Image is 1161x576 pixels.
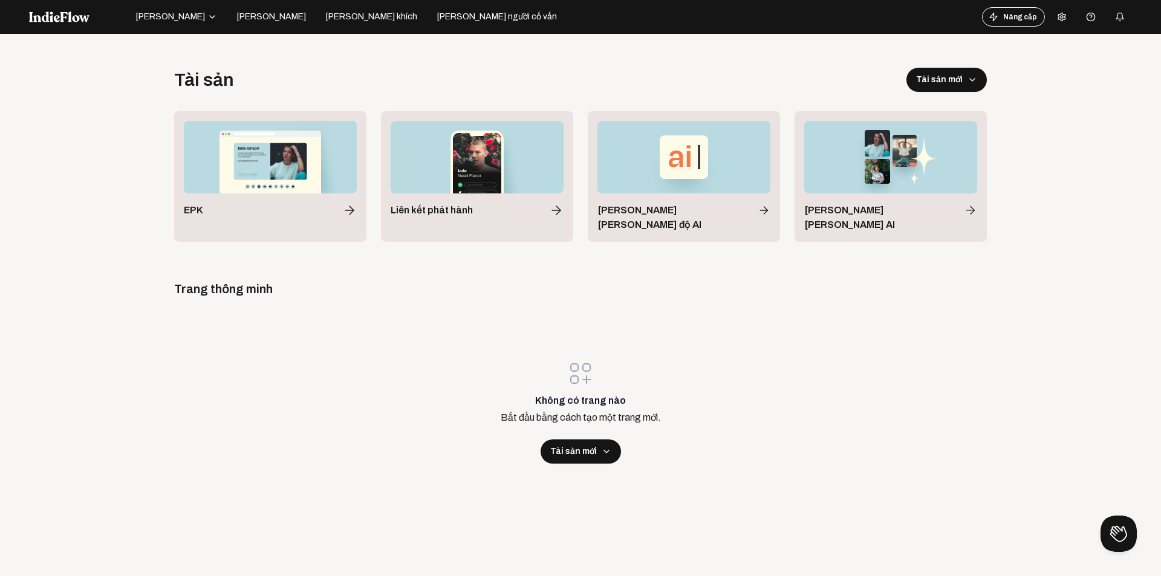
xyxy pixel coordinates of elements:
[437,12,557,21] font: [PERSON_NAME] người cố vấn
[1101,516,1137,552] iframe: Chuyển đổi Hỗ trợ khách hàng
[325,12,417,21] font: [PERSON_NAME] khích
[906,68,987,92] button: Tài sản mới
[29,11,89,22] img: indieflow-logo-white.svg
[804,121,977,193] img: AI-Image-Generator.png
[501,412,661,422] font: Bắt đầu bằng cách tạo một trang mới.
[1003,13,1037,21] font: Nâng cấp
[597,121,770,193] img: AI-Pitch-Generator.png
[804,205,895,230] font: [PERSON_NAME] [PERSON_NAME] AI
[318,7,424,27] button: [PERSON_NAME] khích
[429,7,564,27] button: [PERSON_NAME] người cố vấn
[916,75,963,84] font: Tài sản mới
[229,7,313,27] button: [PERSON_NAME]
[391,121,564,193] img: Release-link.png
[135,12,205,21] font: [PERSON_NAME]
[128,7,224,27] button: [PERSON_NAME]
[541,439,621,464] button: Tài sản mới
[236,12,306,21] font: [PERSON_NAME]
[184,205,203,215] font: EPK
[174,70,234,89] font: Tài sản
[597,205,701,230] font: [PERSON_NAME] [PERSON_NAME] độ AI
[535,395,626,406] font: Không có trang nào
[550,447,597,456] font: Tài sản mới
[391,205,473,215] font: Liên kết phát hành
[174,282,273,296] font: Trang thông minh
[982,7,1045,27] button: Nâng cấp
[184,121,357,193] img: EPK.png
